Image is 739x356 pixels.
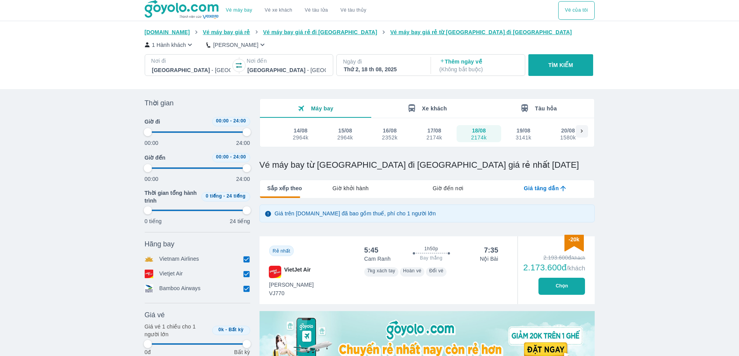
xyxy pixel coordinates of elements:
p: 24:00 [236,139,250,147]
div: 2964k [337,134,353,141]
div: 2.193.600đ [523,254,585,261]
nav: breadcrumb [145,28,595,36]
p: [PERSON_NAME] [213,41,258,49]
span: Vé máy bay giá rẻ từ [GEOGRAPHIC_DATA] đi [GEOGRAPHIC_DATA] [390,29,572,35]
span: [PERSON_NAME] [269,281,314,289]
span: Giờ đến nơi [433,184,463,192]
div: 18/08 [472,127,486,134]
span: -20k [568,236,579,242]
p: Giá vé 1 chiều cho 1 người lớn [145,323,209,338]
span: Thời gian [145,98,174,108]
span: Giờ đến [145,154,166,162]
span: Máy bay [311,105,334,112]
div: 20/08 [561,127,575,134]
div: 14/08 [294,127,308,134]
span: Thời gian tổng hành trình [145,189,198,205]
span: [DOMAIN_NAME] [145,29,190,35]
span: 0k [218,327,224,332]
span: /khách [566,265,585,272]
span: 24:00 [233,118,246,124]
span: Tàu hỏa [535,105,557,112]
a: Vé máy bay [226,7,252,13]
div: 16/08 [383,127,397,134]
p: Vietjet Air [159,270,183,278]
span: VietJet Air [284,266,311,278]
p: Ngày đi [343,58,423,65]
div: 2964k [293,134,308,141]
span: Rẻ nhất [273,248,290,254]
span: 24:00 [233,154,246,160]
span: Hoàn vé [403,268,422,273]
span: Giờ khởi hành [332,184,369,192]
span: VJ770 [269,289,314,297]
div: 2352k [382,134,397,141]
div: choose transportation mode [558,1,594,20]
a: Vé xe khách [265,7,292,13]
button: TÌM KIẾM [528,54,593,76]
p: TÌM KIẾM [549,61,573,69]
div: 3141k [516,134,531,141]
p: Giá trên [DOMAIN_NAME] đã bao gồm thuế, phí cho 1 người lớn [275,210,436,217]
img: discount [564,235,584,251]
span: - [225,327,227,332]
button: Chọn [538,278,585,295]
button: Vé tàu thủy [334,1,372,20]
a: Vé tàu lửa [299,1,334,20]
p: Bamboo Airways [159,284,201,293]
span: 24 tiếng [227,193,246,199]
span: Đổi vé [429,268,443,273]
span: 1h50p [424,246,438,252]
div: Thứ 2, 18 th 08, 2025 [344,65,422,73]
div: 2174k [471,134,486,141]
button: Vé của tôi [558,1,594,20]
button: 1 Hành khách [145,41,194,49]
h1: Vé máy bay từ [GEOGRAPHIC_DATA] đi [GEOGRAPHIC_DATA] giá rẻ nhất [DATE] [260,160,595,170]
div: 7:35 [484,246,498,255]
span: Giá vé [145,310,165,320]
p: 24:00 [236,175,250,183]
p: 00:00 [145,175,159,183]
span: 7kg xách tay [367,268,395,273]
span: Hãng bay [145,239,175,249]
p: 00:00 [145,139,159,147]
p: Cam Ranh [364,255,391,263]
span: Bất kỳ [228,327,244,332]
div: lab API tabs example [302,180,594,196]
p: 1 Hành khách [152,41,186,49]
span: Giá tăng dần [524,184,559,192]
p: Thêm ngày về [440,58,518,73]
p: Vietnam Airlines [159,255,199,263]
p: Nơi đến [247,57,327,65]
span: 00:00 [216,118,229,124]
div: 17/08 [427,127,441,134]
p: ( Không bắt buộc ) [440,65,518,73]
span: Sắp xếp theo [267,184,302,192]
div: 5:45 [364,246,379,255]
p: Nơi đi [151,57,231,65]
div: 2.173.600đ [523,263,585,272]
p: 24 tiếng [230,217,250,225]
div: choose transportation mode [220,1,372,20]
span: Xe khách [422,105,447,112]
div: 2174k [426,134,442,141]
div: 1580k [560,134,576,141]
img: VJ [269,266,281,278]
span: - [223,193,225,199]
p: 0 tiếng [145,217,162,225]
span: Vé máy bay giá rẻ đi [GEOGRAPHIC_DATA] [263,29,377,35]
button: [PERSON_NAME] [206,41,267,49]
p: 0đ [145,348,151,356]
span: Giờ đi [145,118,160,126]
span: - [230,154,232,160]
span: Vé máy bay giá rẻ [203,29,250,35]
p: Nội Bài [480,255,498,263]
div: scrollable day and price [279,125,576,142]
div: 15/08 [338,127,352,134]
span: - [230,118,232,124]
div: 19/08 [517,127,531,134]
span: 00:00 [216,154,229,160]
span: 0 tiếng [206,193,222,199]
p: Bất kỳ [234,348,250,356]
